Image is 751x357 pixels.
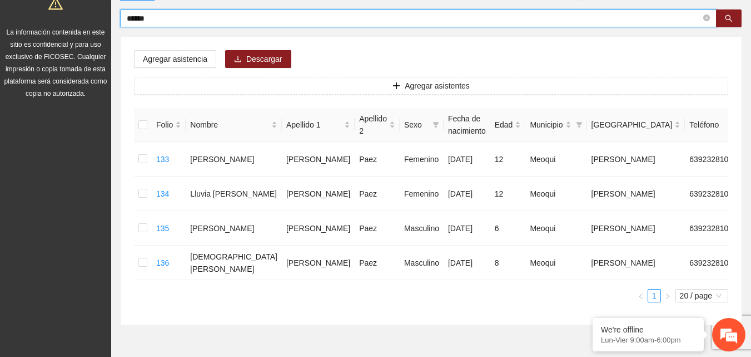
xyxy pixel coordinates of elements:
span: close-circle [703,13,710,24]
a: 133 [156,155,169,164]
td: Paez [355,211,400,246]
span: Folio [156,119,173,131]
td: Femenino [400,177,444,211]
td: [DATE] [444,246,490,280]
span: left [638,293,644,300]
span: right [664,293,671,300]
td: Paez [355,246,400,280]
li: Next Page [661,289,674,302]
td: [DATE] [444,142,490,177]
td: [PERSON_NAME] [282,142,355,177]
span: 20 / page [680,290,724,302]
span: Nombre [190,119,269,131]
button: left [634,289,648,302]
a: 134 [156,189,169,198]
span: plus [392,82,400,91]
th: Teléfono [685,108,737,142]
td: 6 [490,211,526,246]
div: Dejar un mensaje [58,57,187,71]
span: close-circle [703,14,710,21]
div: We're offline [601,325,695,334]
td: Meoqui [525,211,586,246]
li: Previous Page [634,289,648,302]
td: 6392328100 [685,142,737,177]
span: filter [574,116,585,133]
td: [PERSON_NAME] [282,177,355,211]
th: Fecha de nacimiento [444,108,490,142]
td: [DATE] [444,177,490,211]
th: Apellido 2 [355,108,400,142]
span: filter [576,121,583,128]
button: plusAgregar asistentes [134,77,728,95]
td: 6392328100 [685,177,737,211]
td: Femenino [400,142,444,177]
span: filter [430,116,441,133]
td: [PERSON_NAME] [587,246,685,280]
span: Edad [495,119,513,131]
td: Meoqui [525,246,586,280]
td: Masculino [400,246,444,280]
td: [PERSON_NAME] [587,177,685,211]
button: right [661,289,674,302]
span: Agregar asistentes [405,80,470,92]
a: 1 [648,290,660,302]
td: [PERSON_NAME] [587,211,685,246]
span: Apellido 1 [286,119,342,131]
th: Municipio [525,108,586,142]
td: Meoqui [525,177,586,211]
textarea: Escriba su mensaje aquí y haga clic en “Enviar” [6,238,212,277]
div: Minimizar ventana de chat en vivo [182,6,209,32]
a: 136 [156,258,169,267]
td: [PERSON_NAME] [282,211,355,246]
span: search [725,14,733,23]
td: [PERSON_NAME] [587,142,685,177]
td: [DEMOGRAPHIC_DATA][PERSON_NAME] [186,246,282,280]
td: 12 [490,142,526,177]
td: Meoqui [525,142,586,177]
span: download [234,55,242,64]
span: filter [432,121,439,128]
th: Folio [152,108,186,142]
a: 135 [156,224,169,233]
th: Colonia [587,108,685,142]
td: [PERSON_NAME] [186,142,282,177]
td: 6392328100 [685,246,737,280]
div: Page Size [675,289,728,302]
td: [PERSON_NAME] [186,211,282,246]
span: Descargar [246,53,282,65]
em: Enviar [166,277,202,292]
button: Agregar asistencia [134,50,216,68]
span: Municipio [530,119,563,131]
td: 12 [490,177,526,211]
td: Lluvia [PERSON_NAME] [186,177,282,211]
span: [GEOGRAPHIC_DATA] [591,119,673,131]
td: 8 [490,246,526,280]
li: 1 [648,289,661,302]
span: Estamos sin conexión. Déjenos un mensaje. [21,116,196,228]
td: Masculino [400,211,444,246]
button: downloadDescargar [225,50,291,68]
p: Lun-Vier 9:00am-6:00pm [601,336,695,344]
td: [PERSON_NAME] [282,246,355,280]
th: Edad [490,108,526,142]
span: La información contenida en este sitio es confidencial y para uso exclusivo de FICOSEC. Cualquier... [4,28,107,97]
span: Agregar asistencia [143,53,207,65]
button: search [716,9,742,27]
span: Apellido 2 [359,113,387,137]
td: 6392328100 [685,211,737,246]
td: Paez [355,177,400,211]
td: [DATE] [444,211,490,246]
th: Nombre [186,108,282,142]
span: Sexo [404,119,428,131]
th: Apellido 1 [282,108,355,142]
td: Paez [355,142,400,177]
